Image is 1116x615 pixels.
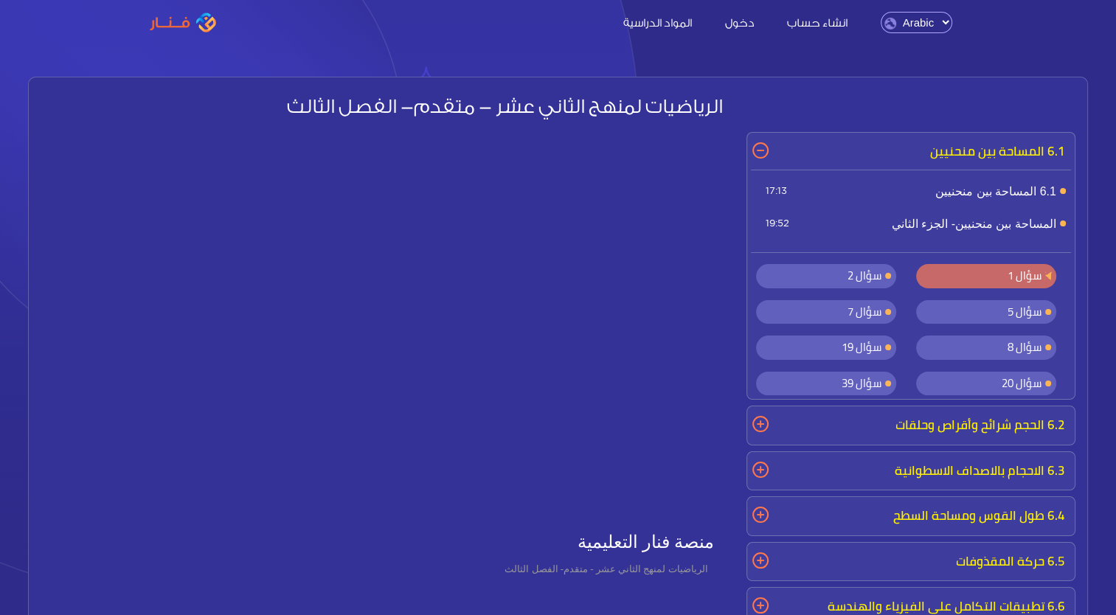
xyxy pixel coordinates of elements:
p: 6.5 حركة المقذوفات [751,546,1071,577]
small: 17:13 [751,184,787,198]
img: language.png [884,18,896,29]
p: 6.3 الاحجام بالاصداف الاسطوانية [751,456,1071,487]
p: 6.1 المساحة بين منحنيين [751,136,1071,167]
a: انشاء حساب [772,14,862,29]
span: سؤال 7 [848,301,881,322]
p: 6.2 الحجم شرائح وأقراص وحلقات [751,410,1071,441]
span: 6.1 المساحة بين منحنيين [751,176,1071,208]
p: الرياضيات لمنهج الثاني عشر - متقدم- الفصل الثالث [50,556,714,583]
span: سؤال 1 [1008,265,1042,286]
small: 19:52 [751,216,789,231]
span: سؤال 19 [842,336,881,358]
span: سؤال 39 [842,372,881,394]
span: المساحة بين منحنيين- الجزء الثاني [751,208,1071,240]
h2: الرياضيات لمنهج الثاني عشر - متقدم- الفصل الثالث [41,95,722,120]
span: سؤال 5 [1008,301,1042,322]
a: المواد الدراسية [609,14,707,29]
span: سؤال 8 [1008,336,1042,358]
span: سؤال 2 [848,265,881,286]
h4: منصة فنار التعليمية [50,532,714,553]
a: دخول [710,14,769,29]
span: سؤال 20 [1002,372,1042,394]
p: 6.4 طول القوس ومساحة السطح [751,501,1071,532]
